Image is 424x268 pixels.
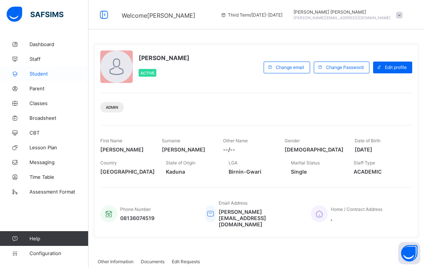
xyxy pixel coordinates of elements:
[223,138,248,143] span: Other Name
[276,65,304,70] span: Change email
[29,115,88,121] span: Broadsheet
[162,146,212,153] span: [PERSON_NAME]
[285,146,344,153] span: [DEMOGRAPHIC_DATA]
[385,65,407,70] span: Edit profile
[331,215,382,221] span: ,
[166,168,218,175] span: Kaduna
[291,168,343,175] span: Single
[120,215,154,221] span: 08136074519
[29,189,88,195] span: Assessment Format
[29,174,88,180] span: Time Table
[331,206,382,212] span: Home / Contract Address
[29,130,88,136] span: CBT
[223,146,274,153] span: --/--
[229,168,280,175] span: Birnin-Gwari
[220,12,282,18] span: session/term information
[166,160,195,166] span: State of Origin
[106,105,118,109] span: Admin
[100,160,117,166] span: Country
[293,9,390,15] span: [PERSON_NAME] [PERSON_NAME]
[100,168,155,175] span: [GEOGRAPHIC_DATA]
[162,138,180,143] span: Surname
[29,56,88,62] span: Staff
[398,242,420,264] button: Open asap
[326,65,364,70] span: Change Password
[122,12,195,19] span: Welcome [PERSON_NAME]
[290,9,406,20] div: AhmadAdam
[29,41,88,47] span: Dashboard
[29,71,88,77] span: Student
[29,145,88,150] span: Lesson Plan
[355,138,380,143] span: Date of Birth
[285,138,300,143] span: Gender
[219,209,299,227] span: [PERSON_NAME][EMAIL_ADDRESS][DOMAIN_NAME]
[172,259,200,264] span: Edit Requests
[219,200,247,206] span: Email Address
[29,100,88,106] span: Classes
[100,138,122,143] span: First Name
[139,54,190,62] span: [PERSON_NAME]
[29,86,88,91] span: Parent
[100,146,151,153] span: [PERSON_NAME]
[291,160,320,166] span: Marital Status
[354,168,405,175] span: ACADEMIC
[29,250,88,256] span: Configuration
[354,160,375,166] span: Staff Type
[355,146,405,153] span: [DATE]
[141,259,164,264] span: Documents
[140,71,154,75] span: Active
[29,159,88,165] span: Messaging
[229,160,237,166] span: LGA
[293,15,390,20] span: [PERSON_NAME][EMAIL_ADDRESS][DOMAIN_NAME]
[29,236,88,241] span: Help
[98,259,133,264] span: Other Information
[7,7,63,22] img: safsims
[120,206,151,212] span: Phone Number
